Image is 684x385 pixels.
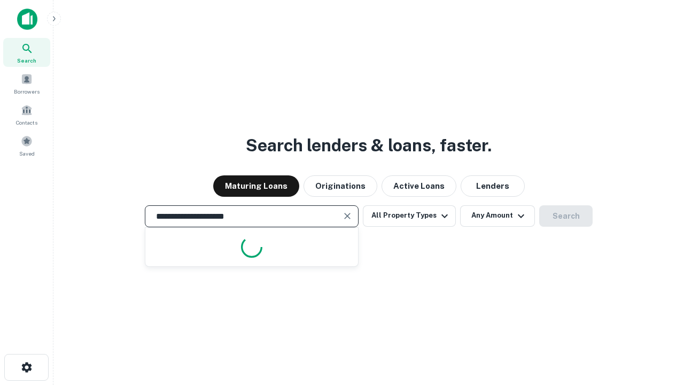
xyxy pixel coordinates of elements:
[246,133,492,158] h3: Search lenders & loans, faster.
[16,118,37,127] span: Contacts
[460,205,535,227] button: Any Amount
[3,100,50,129] a: Contacts
[3,69,50,98] a: Borrowers
[17,9,37,30] img: capitalize-icon.png
[382,175,456,197] button: Active Loans
[14,87,40,96] span: Borrowers
[19,149,35,158] span: Saved
[213,175,299,197] button: Maturing Loans
[363,205,456,227] button: All Property Types
[304,175,377,197] button: Originations
[3,131,50,160] a: Saved
[340,209,355,224] button: Clear
[461,175,525,197] button: Lenders
[17,56,36,65] span: Search
[631,299,684,351] iframe: Chat Widget
[3,38,50,67] a: Search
